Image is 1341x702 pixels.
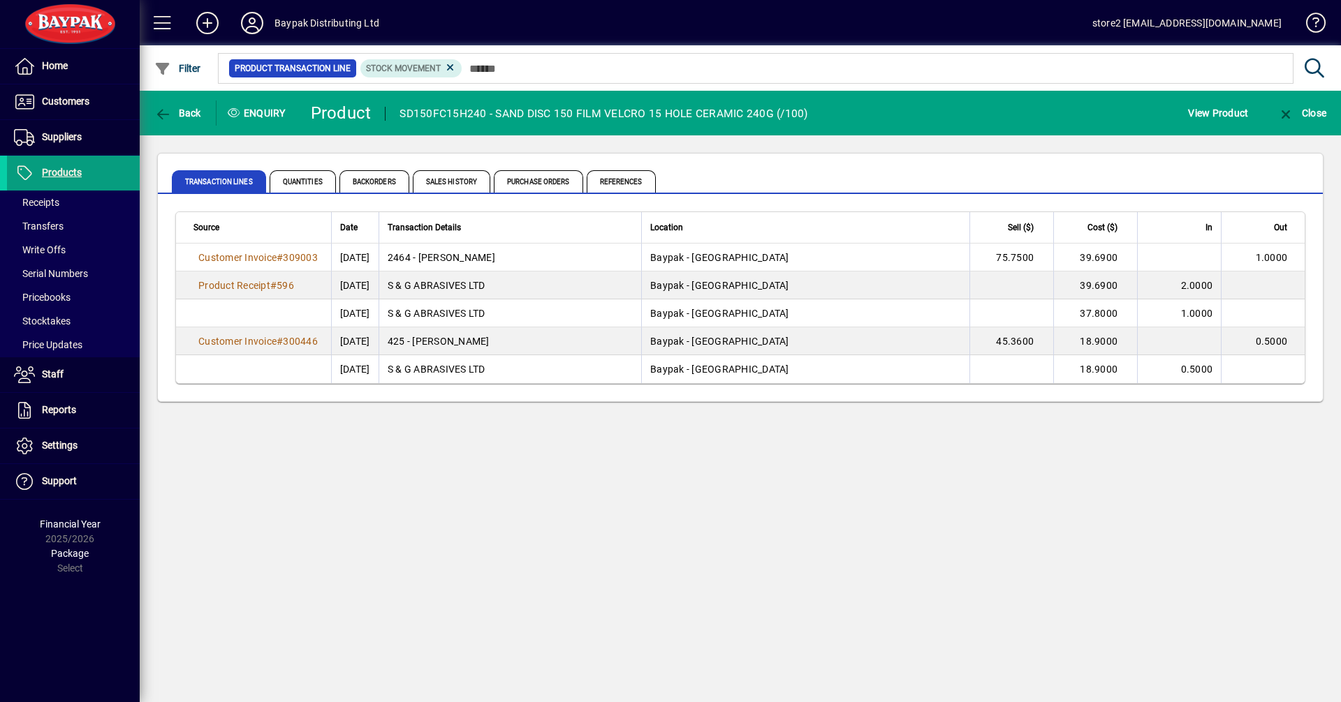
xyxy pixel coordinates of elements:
[277,280,294,291] span: 596
[42,404,76,415] span: Reports
[42,167,82,178] span: Products
[379,271,641,299] td: S & G ABRASIVES LTD
[340,220,358,235] span: Date
[198,336,277,347] span: Customer Invoice
[1296,3,1324,48] a: Knowledge Base
[40,518,101,530] span: Financial Year
[151,56,205,81] button: Filter
[1008,220,1034,235] span: Sell ($)
[193,250,323,265] a: Customer Invoice#309003
[7,393,140,428] a: Reports
[339,170,409,193] span: Backorders
[1181,308,1213,319] span: 1.0000
[969,244,1053,271] td: 75.7500
[270,170,336,193] span: Quantities
[151,100,205,126] button: Back
[7,285,140,309] a: Pricebooks
[1181,280,1213,291] span: 2.0000
[1053,271,1137,299] td: 39.6900
[283,252,318,263] span: 309003
[650,252,789,263] span: Baypak - [GEOGRAPHIC_DATA]
[14,221,64,232] span: Transfers
[230,10,274,36] button: Profile
[198,280,270,291] span: Product Receipt
[1087,220,1117,235] span: Cost ($)
[650,336,789,347] span: Baypak - [GEOGRAPHIC_DATA]
[235,61,351,75] span: Product Transaction Line
[270,280,277,291] span: #
[140,100,217,126] app-page-header-button: Back
[650,364,789,375] span: Baypak - [GEOGRAPHIC_DATA]
[379,299,641,327] td: S & G ABRASIVES LTD
[1274,100,1330,126] button: Close
[1092,12,1282,34] div: store2 [EMAIL_ADDRESS][DOMAIN_NAME]
[14,244,66,255] span: Write Offs
[185,10,230,36] button: Add
[7,309,140,333] a: Stocktakes
[193,220,219,235] span: Source
[193,278,299,293] a: Product Receipt#596
[1053,327,1137,355] td: 18.9000
[42,60,68,71] span: Home
[7,333,140,357] a: Price Updates
[14,197,59,208] span: Receipts
[14,268,88,279] span: Serial Numbers
[7,49,140,84] a: Home
[7,464,140,499] a: Support
[7,428,140,463] a: Settings
[331,327,379,355] td: [DATE]
[1206,220,1212,235] span: In
[587,170,656,193] span: References
[7,191,140,214] a: Receipts
[331,271,379,299] td: [DATE]
[400,103,807,125] div: SD150FC15H240 - SAND DISC 150 FILM VELCRO 15 HOLE CERAMIC 240G (/100)
[14,315,71,327] span: Stocktakes
[1062,220,1130,235] div: Cost ($)
[42,368,64,380] span: Staff
[42,440,78,451] span: Settings
[198,252,277,263] span: Customer Invoice
[379,244,641,271] td: 2464 - [PERSON_NAME]
[366,64,441,73] span: Stock movement
[650,308,789,319] span: Baypak - [GEOGRAPHIC_DATA]
[154,63,201,74] span: Filter
[1274,220,1287,235] span: Out
[283,336,318,347] span: 300446
[172,170,266,193] span: Transaction Lines
[1185,100,1252,126] button: View Product
[42,131,82,142] span: Suppliers
[331,299,379,327] td: [DATE]
[193,334,323,349] a: Customer Invoice#300446
[42,475,77,486] span: Support
[7,84,140,119] a: Customers
[14,292,71,303] span: Pricebooks
[217,102,300,124] div: Enquiry
[1256,252,1288,263] span: 1.0000
[331,244,379,271] td: [DATE]
[14,339,82,350] span: Price Updates
[360,59,462,77] mat-chip: Product Transaction Type: Stock movement
[1053,244,1137,271] td: 39.6900
[51,548,89,559] span: Package
[331,355,379,383] td: [DATE]
[650,220,683,235] span: Location
[1277,107,1326,119] span: Close
[277,336,283,347] span: #
[494,170,583,193] span: Purchase Orders
[277,252,283,263] span: #
[1256,336,1288,347] span: 0.5000
[1053,299,1137,327] td: 37.8000
[340,220,370,235] div: Date
[7,238,140,262] a: Write Offs
[969,327,1053,355] td: 45.3600
[1181,364,1213,375] span: 0.5000
[650,220,961,235] div: Location
[7,262,140,285] a: Serial Numbers
[979,220,1046,235] div: Sell ($)
[1188,102,1248,124] span: View Product
[650,280,789,291] span: Baypak - [GEOGRAPHIC_DATA]
[1053,355,1137,383] td: 18.9000
[7,357,140,392] a: Staff
[379,327,641,355] td: 425 - [PERSON_NAME]
[7,120,140,155] a: Suppliers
